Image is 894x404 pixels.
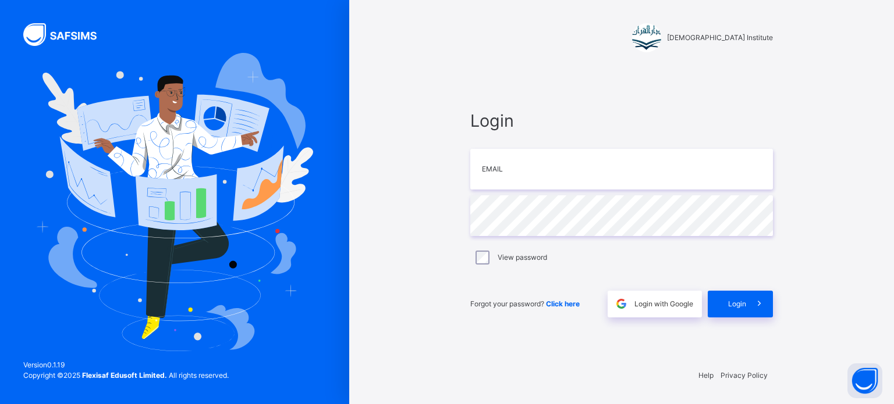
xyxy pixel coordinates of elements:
[23,371,229,380] span: Copyright © 2025 All rights reserved.
[615,297,628,310] img: google.396cfc9801f0270233282035f929180a.svg
[847,363,882,398] button: Open asap
[36,53,313,351] img: Hero Image
[82,371,167,380] strong: Flexisaf Edusoft Limited.
[470,108,773,133] span: Login
[667,33,773,43] span: [DEMOGRAPHIC_DATA] Institute
[721,371,768,380] a: Privacy Policy
[546,299,580,308] a: Click here
[728,299,746,309] span: Login
[470,299,580,308] span: Forgot your password?
[23,23,111,46] img: SAFSIMS Logo
[698,371,714,380] a: Help
[634,299,693,309] span: Login with Google
[23,360,229,370] span: Version 0.1.19
[498,252,547,263] label: View password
